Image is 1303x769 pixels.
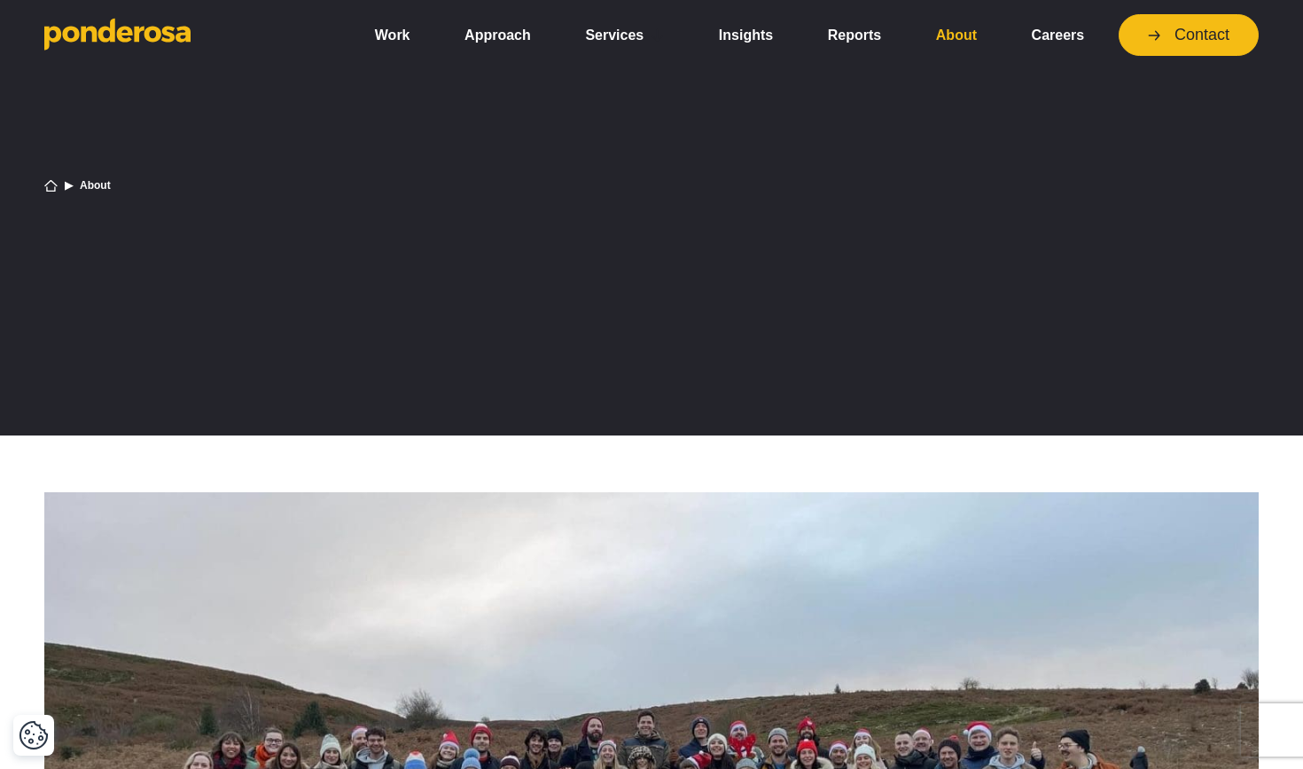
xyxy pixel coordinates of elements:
[1119,14,1259,56] a: Contact
[44,179,58,192] a: Home
[19,720,49,750] button: Cookie Settings
[65,180,73,191] li: ▶︎
[80,180,111,191] li: About
[916,17,997,54] a: About
[19,720,49,750] img: Revisit consent button
[355,17,430,54] a: Work
[808,17,901,54] a: Reports
[566,17,684,54] a: Services
[444,17,550,54] a: Approach
[44,18,328,53] a: Go to homepage
[1011,17,1104,54] a: Careers
[698,17,793,54] a: Insights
